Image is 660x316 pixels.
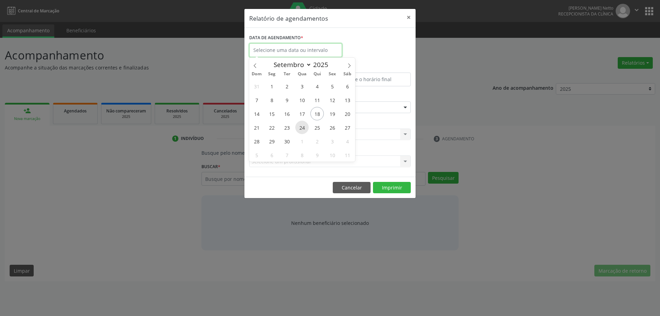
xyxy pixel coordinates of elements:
[340,72,355,76] span: Sáb
[326,148,339,162] span: Outubro 10, 2025
[295,107,309,120] span: Setembro 17, 2025
[250,107,263,120] span: Setembro 14, 2025
[295,148,309,162] span: Outubro 8, 2025
[326,121,339,134] span: Setembro 26, 2025
[265,148,278,162] span: Outubro 6, 2025
[250,134,263,148] span: Setembro 28, 2025
[279,72,295,76] span: Ter
[310,107,324,120] span: Setembro 18, 2025
[326,93,339,107] span: Setembro 12, 2025
[249,72,264,76] span: Dom
[341,79,354,93] span: Setembro 6, 2025
[295,93,309,107] span: Setembro 10, 2025
[310,93,324,107] span: Setembro 11, 2025
[280,79,294,93] span: Setembro 2, 2025
[341,134,354,148] span: Outubro 4, 2025
[265,93,278,107] span: Setembro 8, 2025
[310,79,324,93] span: Setembro 4, 2025
[310,72,325,76] span: Qui
[280,107,294,120] span: Setembro 16, 2025
[280,93,294,107] span: Setembro 9, 2025
[341,121,354,134] span: Setembro 27, 2025
[249,14,328,23] h5: Relatório de agendamentos
[249,43,342,57] input: Selecione uma data ou intervalo
[311,60,334,69] input: Year
[333,182,371,194] button: Cancelar
[402,9,416,26] button: Close
[265,121,278,134] span: Setembro 22, 2025
[280,121,294,134] span: Setembro 23, 2025
[280,148,294,162] span: Outubro 7, 2025
[265,79,278,93] span: Setembro 1, 2025
[326,79,339,93] span: Setembro 5, 2025
[250,148,263,162] span: Outubro 5, 2025
[264,72,279,76] span: Seg
[341,93,354,107] span: Setembro 13, 2025
[295,121,309,134] span: Setembro 24, 2025
[295,72,310,76] span: Qua
[326,107,339,120] span: Setembro 19, 2025
[250,79,263,93] span: Agosto 31, 2025
[295,79,309,93] span: Setembro 3, 2025
[295,134,309,148] span: Outubro 1, 2025
[280,134,294,148] span: Setembro 30, 2025
[250,121,263,134] span: Setembro 21, 2025
[326,134,339,148] span: Outubro 3, 2025
[270,60,311,69] select: Month
[332,62,411,73] label: ATÉ
[265,134,278,148] span: Setembro 29, 2025
[332,73,411,86] input: Selecione o horário final
[249,33,303,43] label: DATA DE AGENDAMENTO
[310,148,324,162] span: Outubro 9, 2025
[341,107,354,120] span: Setembro 20, 2025
[341,148,354,162] span: Outubro 11, 2025
[325,72,340,76] span: Sex
[250,93,263,107] span: Setembro 7, 2025
[265,107,278,120] span: Setembro 15, 2025
[310,121,324,134] span: Setembro 25, 2025
[310,134,324,148] span: Outubro 2, 2025
[373,182,411,194] button: Imprimir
